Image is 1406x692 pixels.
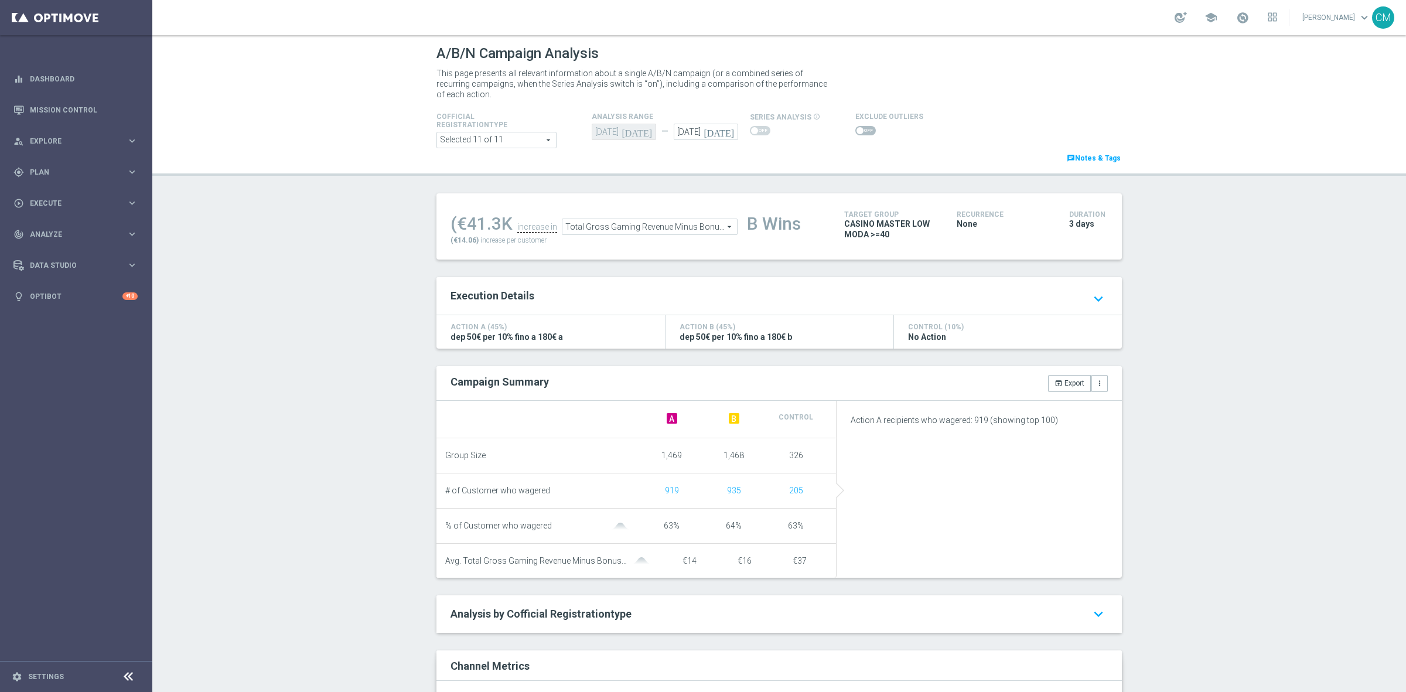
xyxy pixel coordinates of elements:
i: keyboard_arrow_right [127,135,138,146]
div: Channel Metrics [451,657,1115,673]
h4: Action B (45%) [680,323,879,331]
button: open_in_browser Export [1048,375,1091,391]
div: Execute [13,198,127,209]
button: track_changes Analyze keyboard_arrow_right [13,230,138,239]
i: settings [12,671,22,682]
span: None [957,219,977,229]
h4: Duration [1069,210,1108,219]
i: keyboard_arrow_down [1089,604,1108,625]
div: — [656,127,674,137]
button: Mission Control [13,105,138,115]
span: (€14.06) [451,236,479,244]
span: €37 [793,556,807,565]
div: Plan [13,167,127,178]
span: increase per customer [480,236,547,244]
a: Analysis by Cofficial Registrationtype keyboard_arrow_down [451,607,1108,621]
button: person_search Explore keyboard_arrow_right [13,137,138,146]
div: B Wins [747,213,801,234]
a: Mission Control [30,94,138,125]
h2: Campaign Summary [451,376,549,388]
span: Show unique customers [789,486,803,495]
span: CASINO MASTER LOW MODA >=40 [844,219,939,240]
h2: Channel Metrics [451,660,530,672]
div: CM [1372,6,1394,29]
span: Execute [30,200,127,207]
i: keyboard_arrow_right [127,260,138,271]
p: Action A recipients who wagered: 919 (showing top 100) [851,415,1108,425]
a: Dashboard [30,63,138,94]
img: gaussianGrey.svg [630,557,653,565]
h1: A/B/N Campaign Analysis [436,45,599,62]
span: Plan [30,169,127,176]
span: Analyze [30,231,127,238]
a: Settings [28,673,64,680]
span: keyboard_arrow_down [1358,11,1371,24]
i: info_outline [813,113,820,120]
span: Control [779,413,813,421]
input: Select Date [674,124,738,140]
i: person_search [13,136,24,146]
div: Analyze [13,229,127,240]
div: Explore [13,136,127,146]
i: chat [1067,154,1075,162]
i: play_circle_outline [13,198,24,209]
h4: Target Group [844,210,939,219]
button: gps_fixed Plan keyboard_arrow_right [13,168,138,177]
div: Optibot [13,281,138,312]
p: This page presents all relevant information about a single A/B/N campaign (or a combined series o... [436,68,829,100]
div: increase in [517,222,557,233]
h4: Action A (45%) [451,323,651,331]
button: more_vert [1091,375,1108,391]
i: keyboard_arrow_down [1089,289,1108,309]
span: Execution Details [451,289,534,302]
i: [DATE] [704,124,738,137]
span: Expert Online Expert Retail Master Online Master Retail Other and 6 more [437,132,556,148]
span: A [667,413,677,424]
img: gaussianGrey.svg [609,523,632,530]
div: +10 [122,292,138,300]
span: dep 50€ per 10% fino a 180€ a [451,332,563,342]
span: dep 50€ per 10% fino a 180€ b [680,332,792,342]
span: Analysis by Cofficial Registrationtype [451,608,632,620]
h4: analysis range [592,113,750,121]
span: 1,468 [724,451,744,460]
i: more_vert [1096,379,1104,387]
span: school [1204,11,1217,24]
div: (€41.3K [451,213,513,234]
span: €16 [738,556,752,565]
span: series analysis [750,113,811,121]
span: # of Customer who wagered [445,486,550,496]
button: play_circle_outline Execute keyboard_arrow_right [13,199,138,208]
i: track_changes [13,229,24,240]
span: Group Size [445,451,486,461]
div: Data Studio [13,260,127,271]
button: equalizer Dashboard [13,74,138,84]
span: 3 days [1069,219,1094,229]
span: 63% [664,521,680,530]
a: chatNotes & Tags [1066,152,1122,165]
i: [DATE] [622,124,656,137]
i: keyboard_arrow_right [127,197,138,209]
i: equalizer [13,74,24,84]
span: Show unique customers [665,486,679,495]
span: Show unique customers [727,486,741,495]
span: Avg. Total Gross Gaming Revenue Minus Bonus Wagared [445,556,630,566]
span: B [729,413,739,424]
button: Data Studio keyboard_arrow_right [13,261,138,270]
span: 326 [789,451,803,460]
span: Explore [30,138,127,145]
i: keyboard_arrow_right [127,166,138,178]
span: Data Studio [30,262,127,269]
span: % of Customer who wagered [445,521,552,531]
h4: Control (10%) [908,323,1108,331]
i: lightbulb [13,291,24,302]
span: No Action [908,332,946,342]
h4: Recurrence [957,210,1052,219]
button: lightbulb Optibot +10 [13,292,138,301]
